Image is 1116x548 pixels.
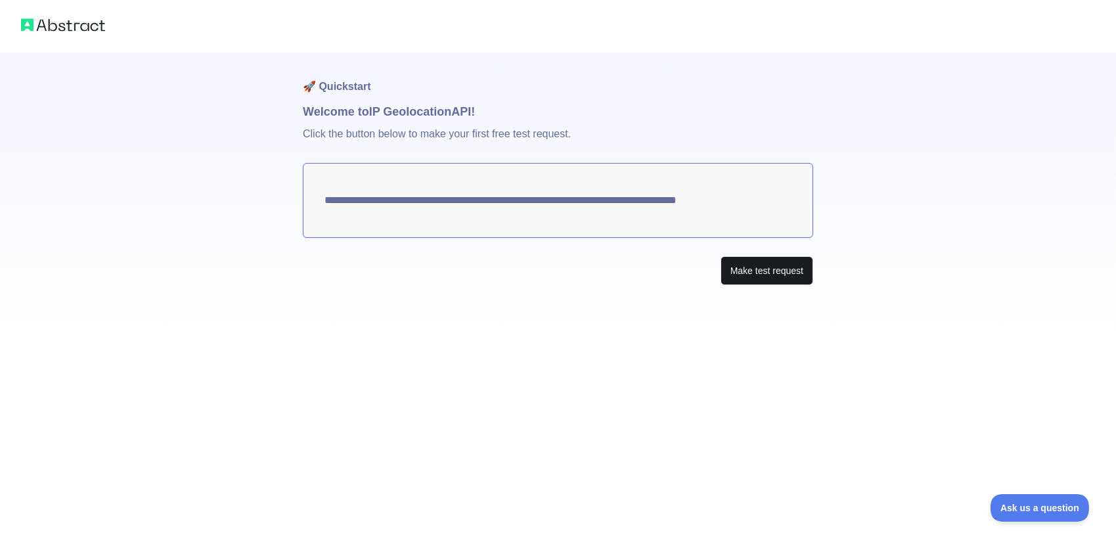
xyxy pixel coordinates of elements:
img: Abstract logo [21,16,105,34]
iframe: Toggle Customer Support [991,494,1090,522]
h1: 🚀 Quickstart [303,53,813,103]
button: Make test request [721,256,813,286]
p: Click the button below to make your first free test request. [303,121,813,163]
h1: Welcome to IP Geolocation API! [303,103,813,121]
